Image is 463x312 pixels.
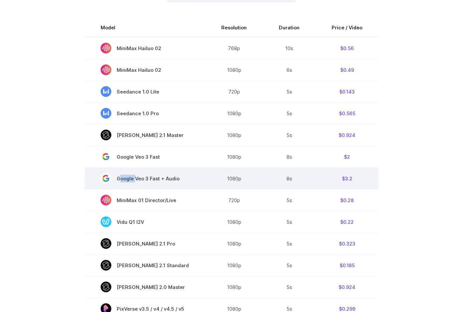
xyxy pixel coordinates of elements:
span: Google Veo 3 Fast [101,151,189,162]
td: 1080p [205,233,263,255]
th: Resolution [205,18,263,37]
td: 1080p [205,168,263,189]
td: 1080p [205,103,263,124]
span: Seedance 1.0 Lite [101,86,189,97]
td: 8s [263,146,316,168]
span: [PERSON_NAME] 2.1 Pro [101,238,189,249]
span: [PERSON_NAME] 2.1 Standard [101,260,189,271]
th: Model [85,18,205,37]
td: 5s [263,233,316,255]
th: Price / Video [316,18,378,37]
span: Vidu Q1 I2V [101,216,189,227]
td: $0.56 [316,37,378,59]
td: 5s [263,189,316,211]
span: Seedance 1.0 Pro [101,108,189,119]
td: 5s [263,255,316,276]
span: [PERSON_NAME] 2.1 Master [101,130,189,140]
td: $0.924 [316,276,378,298]
td: $0.28 [316,189,378,211]
td: $0.143 [316,81,378,103]
td: 720p [205,189,263,211]
td: $0.924 [316,124,378,146]
th: Duration [263,18,316,37]
td: $0.22 [316,211,378,233]
td: 1080p [205,276,263,298]
span: Google Veo 3 Fast + Audio [101,173,189,184]
td: 5s [263,124,316,146]
td: 5s [263,276,316,298]
td: 720p [205,81,263,103]
td: 1080p [205,211,263,233]
td: 5s [263,103,316,124]
span: [PERSON_NAME] 2.0 Master [101,282,189,292]
td: $0.185 [316,255,378,276]
td: $3.2 [316,168,378,189]
td: $0.49 [316,59,378,81]
td: $0.323 [316,233,378,255]
td: 5s [263,81,316,103]
td: 8s [263,168,316,189]
td: 6s [263,59,316,81]
td: 10s [263,37,316,59]
td: 1080p [205,255,263,276]
td: 5s [263,211,316,233]
td: 1080p [205,124,263,146]
span: MiniMax 01 Director/Live [101,195,189,205]
td: $2 [316,146,378,168]
td: 1080p [205,59,263,81]
span: MiniMax Hailuo 02 [101,64,189,75]
td: 1080p [205,146,263,168]
td: $0.565 [316,103,378,124]
span: MiniMax Hailuo 02 [101,43,189,53]
td: 768p [205,37,263,59]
